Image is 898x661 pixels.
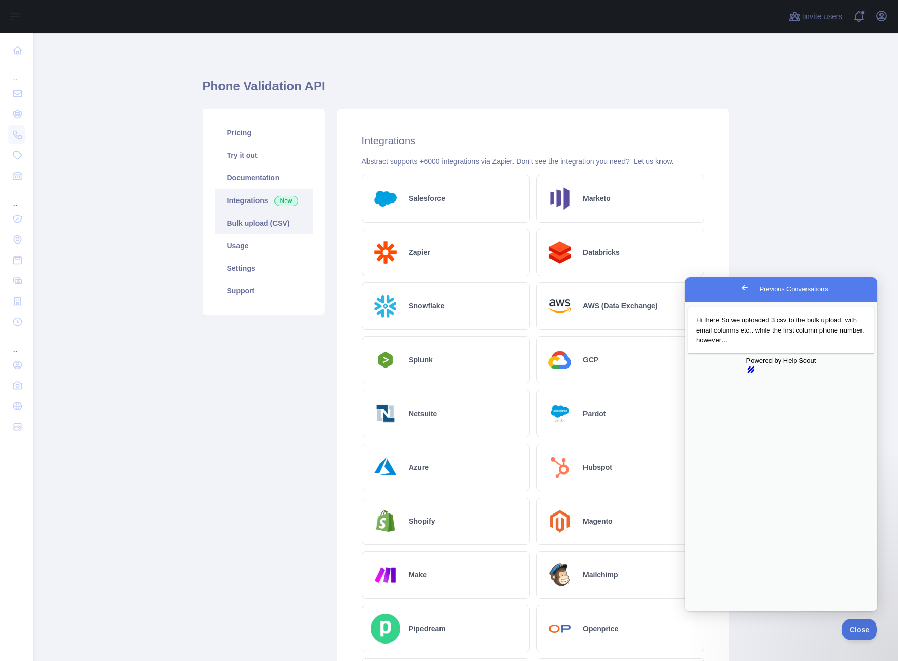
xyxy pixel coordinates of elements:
[545,237,575,268] img: Logo
[583,570,618,580] h2: Mailchimp
[583,355,598,365] h2: GCP
[545,452,575,483] img: Logo
[409,570,427,580] h2: Make
[634,156,674,167] button: Let us know.
[215,257,313,280] a: Settings
[8,187,25,208] div: ...
[215,121,313,144] a: Pricing
[786,8,845,25] button: Invite users
[215,167,313,189] a: Documentation
[545,345,575,375] img: Logo
[409,623,446,634] h2: Pipedream
[274,196,298,206] span: New
[371,452,401,483] img: Logo
[583,193,611,204] h2: Marketo
[583,623,618,634] h2: Openprice
[409,193,445,204] h2: Salesforce
[685,277,877,611] iframe: Help Scout Beacon - Live Chat, Contact Form, and Knowledge Base
[215,144,313,167] a: Try it out
[215,280,313,302] a: Support
[545,614,575,644] img: Logo
[362,156,704,167] div: Abstract supports +6000 integrations via Zapier. Don't see the integration you need?
[371,506,401,537] img: Logo
[215,189,313,212] a: Integrations New
[409,301,444,311] h2: Snowflake
[371,348,401,371] img: Logo
[583,462,612,472] h2: Hubspot
[583,247,620,258] h2: Databricks
[371,183,401,214] img: Logo
[409,516,435,526] h2: Shopify
[545,506,575,537] img: Logo
[842,619,877,640] iframe: Help Scout Beacon - Close
[545,183,575,214] img: Logo
[409,409,437,419] h2: Netsuite
[409,247,430,258] h2: Zapier
[583,516,613,526] h2: Magento
[8,333,25,354] div: ...
[583,409,606,419] h2: Pardot
[215,212,313,234] a: Bulk upload (CSV)
[545,398,575,429] img: Logo
[371,560,401,590] img: Logo
[8,62,25,82] div: ...
[371,291,401,321] img: Logo
[409,462,429,472] h2: Azure
[371,237,401,268] img: Logo
[215,234,313,257] a: Usage
[371,614,401,644] img: Logo
[803,11,842,23] span: Invite users
[409,355,433,365] h2: Splunk
[362,134,704,148] h2: Integrations
[545,291,575,321] img: Logo
[203,78,729,103] h1: Phone Validation API
[545,560,575,590] img: Logo
[583,301,657,311] h2: AWS (Data Exchange)
[371,398,401,429] img: Logo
